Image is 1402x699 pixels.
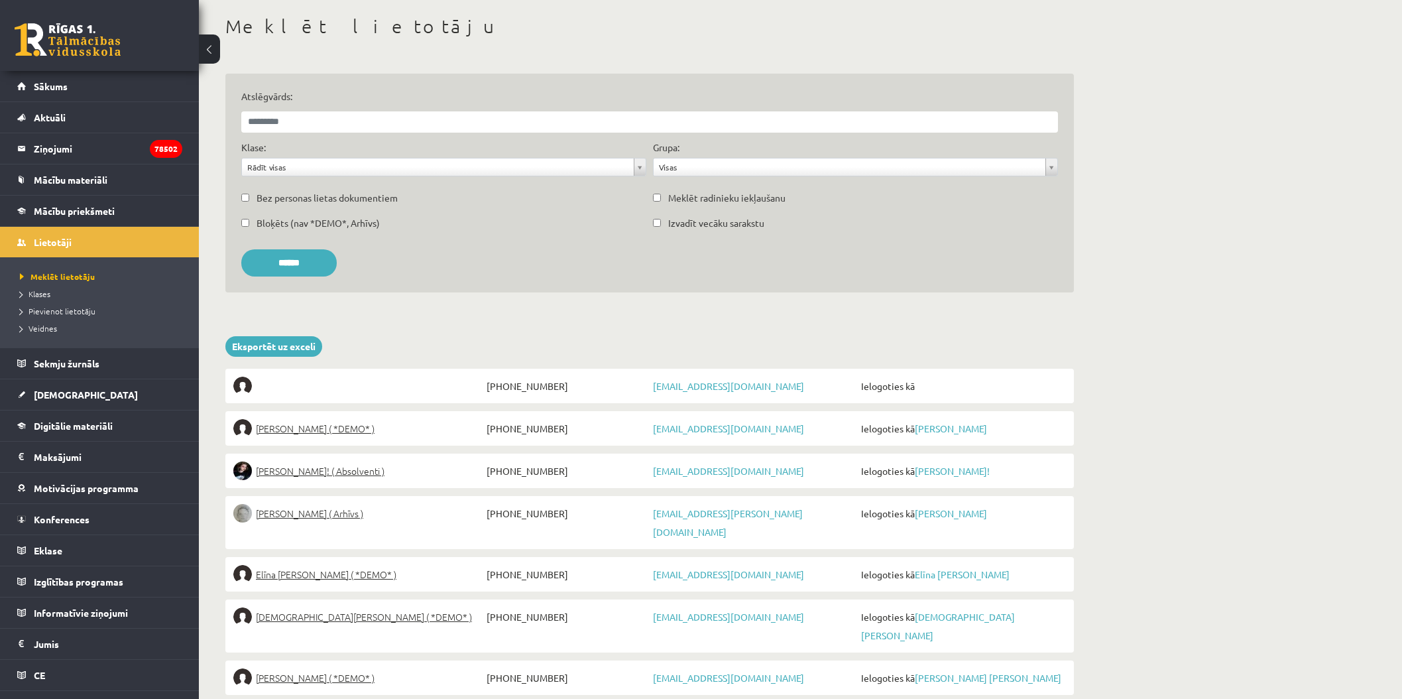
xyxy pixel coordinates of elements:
img: Roberts Robijs Fārenhorsts [233,668,252,687]
a: Rādīt visas [242,159,646,176]
a: Maksājumi [17,442,182,472]
a: [DEMOGRAPHIC_DATA][PERSON_NAME] ( *DEMO* ) [233,607,483,626]
label: Atslēgvārds: [241,90,1058,103]
span: Veidnes [20,323,57,334]
img: Elīna Elizabete Ancveriņa [233,419,252,438]
legend: Ziņojumi [34,133,182,164]
span: Elīna [PERSON_NAME] ( *DEMO* ) [256,565,396,584]
span: [PHONE_NUMBER] [483,419,650,438]
a: [EMAIL_ADDRESS][DOMAIN_NAME] [653,380,804,392]
a: Mācību materiāli [17,164,182,195]
span: Visas [659,159,1040,176]
a: [EMAIL_ADDRESS][DOMAIN_NAME] [653,611,804,623]
img: Krista Kristiāna Dumbre [233,607,252,626]
span: Sekmju žurnāls [34,357,99,369]
span: [PHONE_NUMBER] [483,377,650,395]
span: [PHONE_NUMBER] [483,668,650,687]
span: [PHONE_NUMBER] [483,504,650,523]
a: [DEMOGRAPHIC_DATA] [17,379,182,410]
img: Elīna Jolanta Bunce [233,565,252,584]
a: [EMAIL_ADDRESS][DOMAIN_NAME] [653,422,804,434]
label: Grupa: [653,141,679,155]
span: Izglītības programas [34,576,123,588]
a: Elīna [PERSON_NAME] [915,568,1010,580]
label: Bloķēts (nav *DEMO*, Arhīvs) [257,216,380,230]
a: Aktuāli [17,102,182,133]
a: Konferences [17,504,182,535]
span: Konferences [34,513,89,525]
a: [EMAIL_ADDRESS][DOMAIN_NAME] [653,465,804,477]
span: Klases [20,288,50,299]
a: Izglītības programas [17,566,182,597]
span: [PHONE_NUMBER] [483,607,650,626]
label: Bez personas lietas dokumentiem [257,191,398,205]
a: Visas [654,159,1057,176]
span: Ielogoties kā [858,419,1066,438]
label: Klase: [241,141,266,155]
span: Mācību materiāli [34,174,107,186]
a: Jumis [17,629,182,659]
a: Digitālie materiāli [17,411,182,441]
a: [EMAIL_ADDRESS][DOMAIN_NAME] [653,672,804,684]
a: [PERSON_NAME] ( *DEMO* ) [233,419,483,438]
a: Meklēt lietotāju [20,271,186,283]
a: Eklase [17,535,182,566]
legend: Maksājumi [34,442,182,472]
span: Digitālie materiāli [34,420,113,432]
a: Rīgas 1. Tālmācības vidusskola [15,23,121,56]
label: Izvadīt vecāku sarakstu [668,216,764,230]
a: Lietotāji [17,227,182,257]
span: Pievienot lietotāju [20,306,95,316]
span: [PERSON_NAME] ( *DEMO* ) [256,419,375,438]
span: [DEMOGRAPHIC_DATA][PERSON_NAME] ( *DEMO* ) [256,607,472,626]
span: [PHONE_NUMBER] [483,462,650,480]
a: Pievienot lietotāju [20,305,186,317]
img: Sofija Anrio-Karlauska! [233,462,252,480]
span: Informatīvie ziņojumi [34,607,128,619]
span: CE [34,669,45,681]
span: Motivācijas programma [34,482,139,494]
span: Sākums [34,80,68,92]
a: Elīna [PERSON_NAME] ( *DEMO* ) [233,565,483,584]
img: Lelde Braune [233,504,252,523]
span: Mācību priekšmeti [34,205,115,217]
span: Lietotāji [34,236,72,248]
span: Ielogoties kā [858,504,1066,523]
span: [PERSON_NAME] ( Arhīvs ) [256,504,363,523]
a: Motivācijas programma [17,473,182,503]
a: [PERSON_NAME]! ( Absolventi ) [233,462,483,480]
h1: Meklēt lietotāju [225,15,1074,38]
span: Aktuāli [34,111,66,123]
span: Ielogoties kā [858,377,1066,395]
a: [DEMOGRAPHIC_DATA][PERSON_NAME] [861,611,1015,641]
a: [EMAIL_ADDRESS][PERSON_NAME][DOMAIN_NAME] [653,507,803,538]
span: Eklase [34,544,62,556]
span: Jumis [34,638,59,650]
a: [EMAIL_ADDRESS][DOMAIN_NAME] [653,568,804,580]
a: Eksportēt uz exceli [225,336,322,357]
a: Sākums [17,71,182,101]
span: Ielogoties kā [858,668,1066,687]
span: [PERSON_NAME]! ( Absolventi ) [256,462,384,480]
span: [PERSON_NAME] ( *DEMO* ) [256,668,375,687]
span: [DEMOGRAPHIC_DATA] [34,389,138,401]
a: [PERSON_NAME]! [915,465,990,477]
a: Mācību priekšmeti [17,196,182,226]
span: Meklēt lietotāju [20,271,95,282]
span: Ielogoties kā [858,565,1066,584]
a: CE [17,660,182,690]
span: Rādīt visas [247,159,628,176]
a: [PERSON_NAME] [915,422,987,434]
a: Klases [20,288,186,300]
span: Ielogoties kā [858,607,1066,645]
span: Ielogoties kā [858,462,1066,480]
a: [PERSON_NAME] ( *DEMO* ) [233,668,483,687]
a: Informatīvie ziņojumi [17,598,182,628]
a: Veidnes [20,322,186,334]
a: [PERSON_NAME] [915,507,987,519]
a: Sekmju žurnāls [17,348,182,379]
a: [PERSON_NAME] [PERSON_NAME] [915,672,1061,684]
i: 78502 [150,140,182,158]
label: Meklēt radinieku iekļaušanu [668,191,786,205]
span: [PHONE_NUMBER] [483,565,650,584]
